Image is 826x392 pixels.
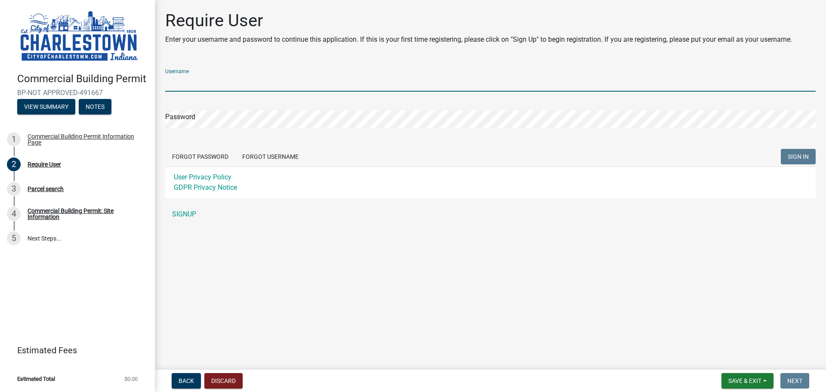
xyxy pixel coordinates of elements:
[7,342,141,359] a: Estimated Fees
[17,376,55,382] span: Estimated Total
[165,149,235,164] button: Forgot Password
[204,373,243,389] button: Discard
[124,376,138,382] span: $0.00
[165,10,792,31] h1: Require User
[780,373,809,389] button: Next
[781,149,816,164] button: SIGN IN
[7,182,21,196] div: 3
[7,133,21,146] div: 1
[7,207,21,221] div: 4
[28,161,61,167] div: Require User
[174,173,231,181] a: User Privacy Policy
[721,373,774,389] button: Save & Exit
[728,377,761,384] span: Save & Exit
[17,9,141,64] img: City of Charlestown, Indiana
[28,133,141,145] div: Commercial Building Permit Information Page
[235,149,305,164] button: Forgot Username
[174,183,237,191] a: GDPR Privacy Notice
[28,186,64,192] div: Parcel search
[17,73,148,85] h4: Commercial Building Permit
[165,34,792,45] p: Enter your username and password to continue this application. If this is your first time registe...
[17,104,75,111] wm-modal-confirm: Summary
[7,157,21,171] div: 2
[7,231,21,245] div: 5
[17,89,138,97] span: BP-NOT APPROVED-491667
[172,373,201,389] button: Back
[17,99,75,114] button: View Summary
[165,206,816,223] a: SIGNUP
[788,153,809,160] span: SIGN IN
[28,208,141,220] div: Commercial Building Permit: Site Information
[787,377,802,384] span: Next
[79,99,111,114] button: Notes
[79,104,111,111] wm-modal-confirm: Notes
[179,377,194,384] span: Back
